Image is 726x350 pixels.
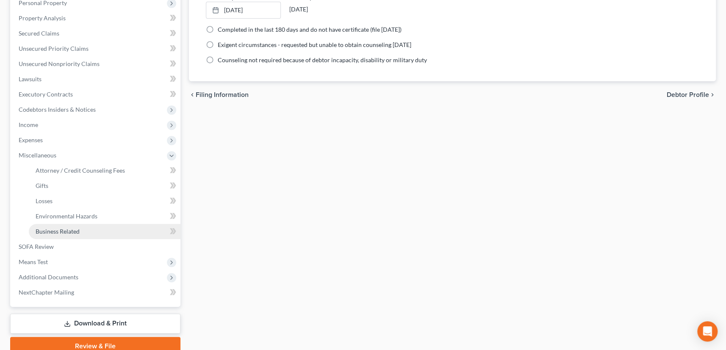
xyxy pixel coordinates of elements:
a: Secured Claims [12,26,180,41]
span: Counseling not required because of debtor incapacity, disability or military duty [218,56,427,63]
span: SOFA Review [19,243,54,250]
a: Lawsuits [12,72,180,87]
span: Income [19,121,38,128]
a: SOFA Review [12,239,180,254]
a: Business Related [29,224,180,239]
a: Unsecured Nonpriority Claims [12,56,180,72]
span: Exigent circumstances - requested but unable to obtain counseling [DATE] [218,41,411,48]
span: Expenses [19,136,43,143]
i: chevron_right [709,91,716,98]
span: Means Test [19,258,48,265]
div: [DATE] [289,2,364,17]
a: Unsecured Priority Claims [12,41,180,56]
span: Additional Documents [19,273,78,281]
a: Attorney / Credit Counseling Fees [29,163,180,178]
a: [DATE] [206,2,280,18]
span: Environmental Hazards [36,212,97,220]
a: Executory Contracts [12,87,180,102]
span: Completed in the last 180 days and do not have certificate (file [DATE]) [218,26,402,33]
i: chevron_left [189,91,196,98]
div: Open Intercom Messenger [697,321,718,342]
a: Losses [29,193,180,209]
a: Gifts [29,178,180,193]
span: Codebtors Insiders & Notices [19,106,96,113]
button: chevron_left Filing Information [189,91,249,98]
span: Business Related [36,228,80,235]
span: Attorney / Credit Counseling Fees [36,167,125,174]
span: Debtor Profile [667,91,709,98]
span: Miscellaneous [19,152,56,159]
span: Losses [36,197,53,204]
span: Filing Information [196,91,249,98]
span: Unsecured Nonpriority Claims [19,60,100,67]
span: Executory Contracts [19,91,73,98]
a: Download & Print [10,314,180,333]
span: Gifts [36,182,48,189]
span: Secured Claims [19,30,59,37]
span: Property Analysis [19,14,66,22]
a: NextChapter Mailing [12,285,180,300]
a: Environmental Hazards [29,209,180,224]
button: Debtor Profile chevron_right [667,91,716,98]
a: Property Analysis [12,11,180,26]
span: Lawsuits [19,75,42,83]
span: Unsecured Priority Claims [19,45,89,52]
span: NextChapter Mailing [19,289,74,296]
